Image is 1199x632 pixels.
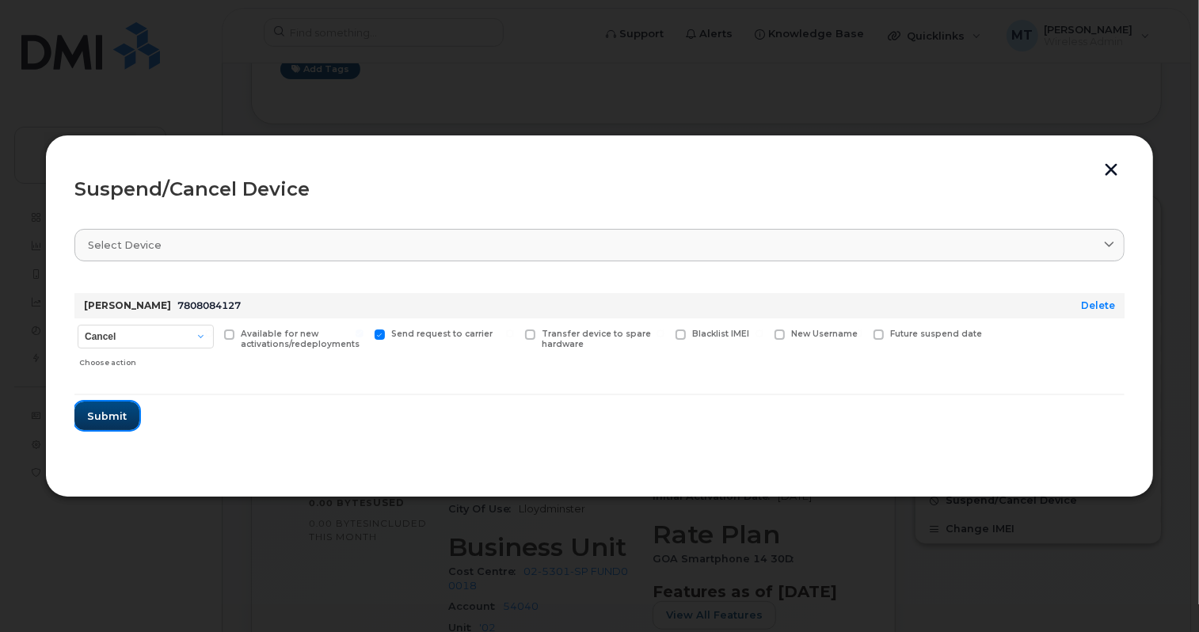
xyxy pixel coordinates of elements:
span: Available for new activations/redeployments [241,329,360,349]
span: New Username [791,329,858,339]
span: 7808084127 [177,299,241,311]
input: Blacklist IMEI [657,329,664,337]
span: Blacklist IMEI [692,329,749,339]
input: New Username [756,329,763,337]
input: Send request to carrier [356,329,364,337]
div: Suspend/Cancel Device [74,180,1125,199]
span: Future suspend date [890,329,982,339]
input: Future suspend date [855,329,862,337]
a: Delete [1081,299,1115,311]
input: Transfer device to spare hardware [506,329,514,337]
span: Transfer device to spare hardware [542,329,651,349]
span: Send request to carrier [391,329,493,339]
